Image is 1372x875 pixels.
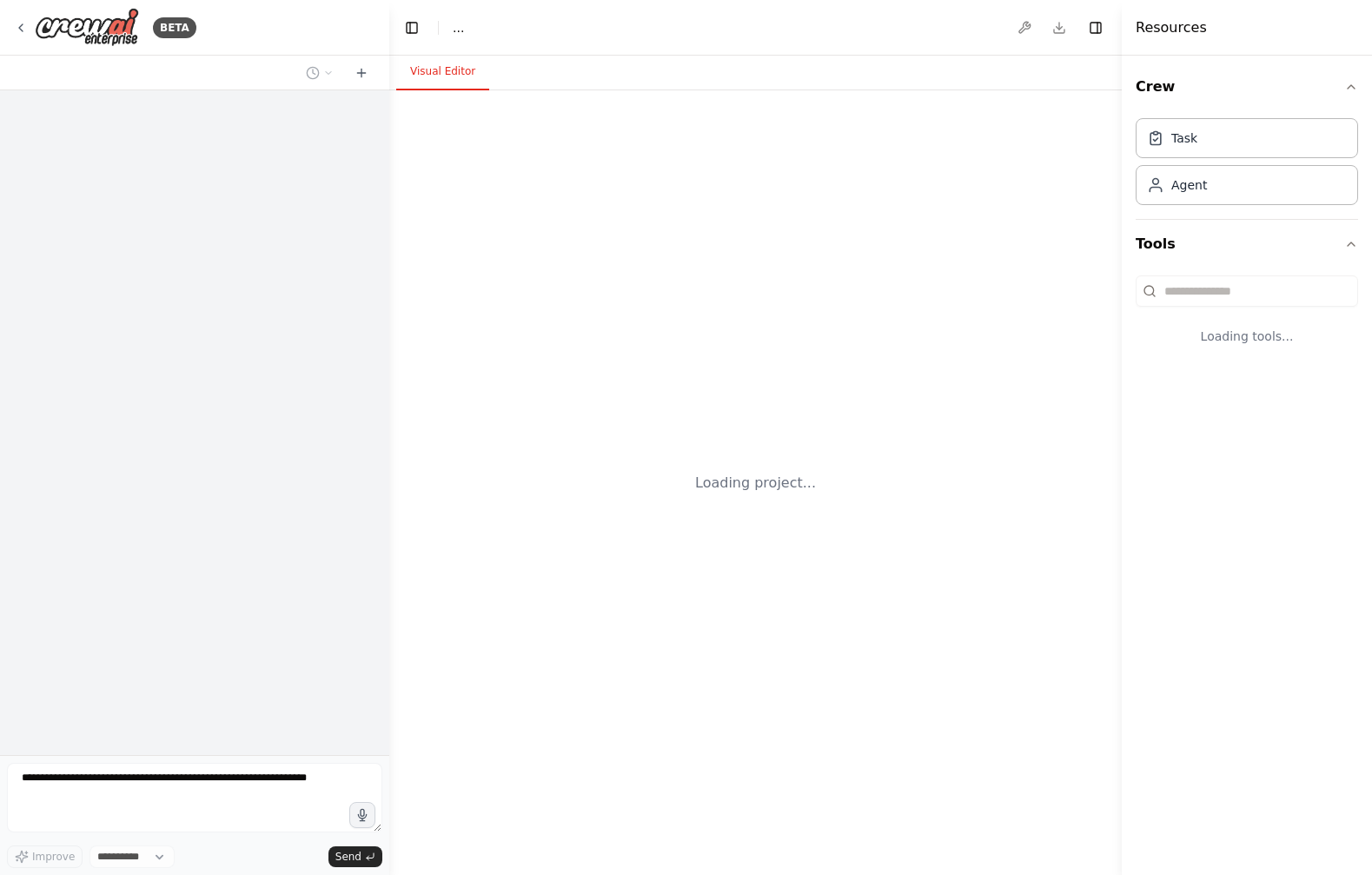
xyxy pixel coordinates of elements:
[1136,111,1358,219] div: Crew
[348,63,375,83] button: Start a new chat
[328,846,382,867] button: Send
[153,17,196,38] div: BETA
[335,850,361,864] span: Send
[349,802,375,828] button: Click to speak your automation idea
[1136,268,1358,373] div: Tools
[1171,176,1207,194] div: Agent
[32,850,75,864] span: Improve
[695,473,816,494] div: Loading project...
[299,63,341,83] button: Switch to previous chat
[400,16,424,40] button: Hide left sidebar
[1171,129,1197,147] div: Task
[35,8,139,47] img: Logo
[1136,220,1358,268] button: Tools
[1136,17,1207,38] h4: Resources
[1136,314,1358,359] div: Loading tools...
[1084,16,1108,40] button: Hide right sidebar
[453,19,464,36] span: ...
[1136,63,1358,111] button: Crew
[453,19,464,36] nav: breadcrumb
[7,845,83,868] button: Improve
[396,54,489,90] button: Visual Editor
